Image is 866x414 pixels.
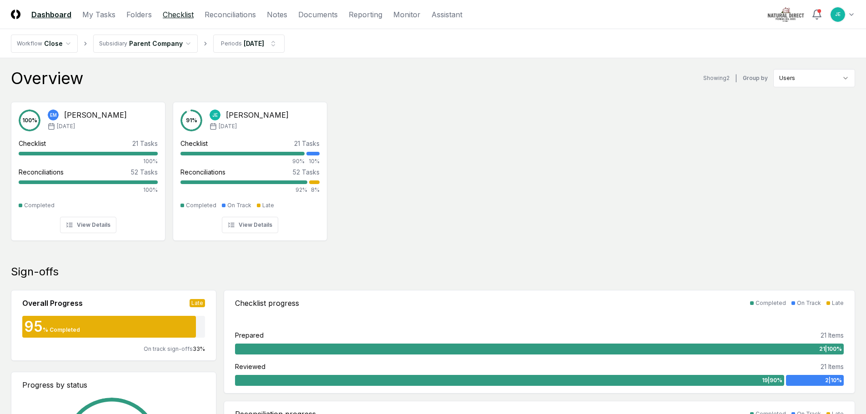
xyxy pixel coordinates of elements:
a: Checklist progressCompletedOn TrackLatePrepared21 Items21|100%Reviewed21 Items19|90%2|10% [224,290,855,394]
button: View Details [60,217,116,233]
a: 100%EM[PERSON_NAME][DATE]Checklist21 Tasks100%Reconciliations52 Tasks100%CompletedView Details [11,95,165,241]
a: Notes [267,9,287,20]
a: My Tasks [82,9,115,20]
span: [DATE] [57,122,75,130]
div: Workflow [17,40,42,48]
div: Checklist [180,139,208,148]
div: Completed [186,201,216,209]
span: EM [50,112,57,119]
div: 100% [19,186,158,194]
span: 2 | 10 % [825,376,842,384]
span: 19 | 90 % [762,376,782,384]
div: Completed [756,299,786,307]
div: Checklist progress [235,298,299,309]
a: Reconciliations [205,9,256,20]
div: Checklist [19,139,46,148]
div: Progress by status [22,379,205,390]
div: Completed [24,201,55,209]
img: Logo [11,10,20,19]
div: [PERSON_NAME] [226,110,289,120]
div: Sign-offs [11,264,855,279]
span: 33 % [193,345,205,352]
span: JE [835,11,841,18]
div: Prepared [235,330,264,340]
div: | [735,74,737,83]
div: Subsidiary [99,40,127,48]
span: On track sign-offs [144,345,193,352]
div: 21 Items [821,330,844,340]
div: 21 Tasks [294,139,320,148]
span: JE [212,112,218,119]
span: [DATE] [219,122,237,130]
button: Periods[DATE] [213,35,285,53]
a: Assistant [431,9,462,20]
div: 8% [309,186,320,194]
div: Reconciliations [19,167,64,177]
div: 95 [22,319,43,334]
span: 21 | 100 % [819,345,842,353]
div: Late [262,201,274,209]
nav: breadcrumb [11,35,285,53]
div: 92% [180,186,307,194]
div: % Completed [43,326,80,334]
div: Reconciliations [180,167,225,177]
div: Showing 2 [703,74,730,82]
div: [DATE] [244,39,264,48]
a: Dashboard [31,9,71,20]
label: Group by [743,75,768,81]
div: [PERSON_NAME] [64,110,127,120]
a: Documents [298,9,338,20]
a: Reporting [349,9,382,20]
div: 90% [180,157,305,165]
img: Natural Direct logo [768,7,804,22]
a: 91%JE[PERSON_NAME][DATE]Checklist21 Tasks90%10%Reconciliations52 Tasks92%8%CompletedOn TrackLateV... [173,95,327,241]
div: 100% [19,157,158,165]
div: On Track [227,201,251,209]
div: On Track [797,299,821,307]
a: Folders [126,9,152,20]
div: 52 Tasks [131,167,158,177]
button: View Details [222,217,278,233]
div: 21 Items [821,362,844,371]
div: Reviewed [235,362,265,371]
div: Overall Progress [22,298,83,309]
div: 52 Tasks [293,167,320,177]
div: Overview [11,69,83,87]
div: 10% [306,157,320,165]
div: Late [190,299,205,307]
div: Periods [221,40,242,48]
a: Monitor [393,9,420,20]
button: JE [830,6,846,23]
div: 21 Tasks [132,139,158,148]
div: Late [832,299,844,307]
a: Checklist [163,9,194,20]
